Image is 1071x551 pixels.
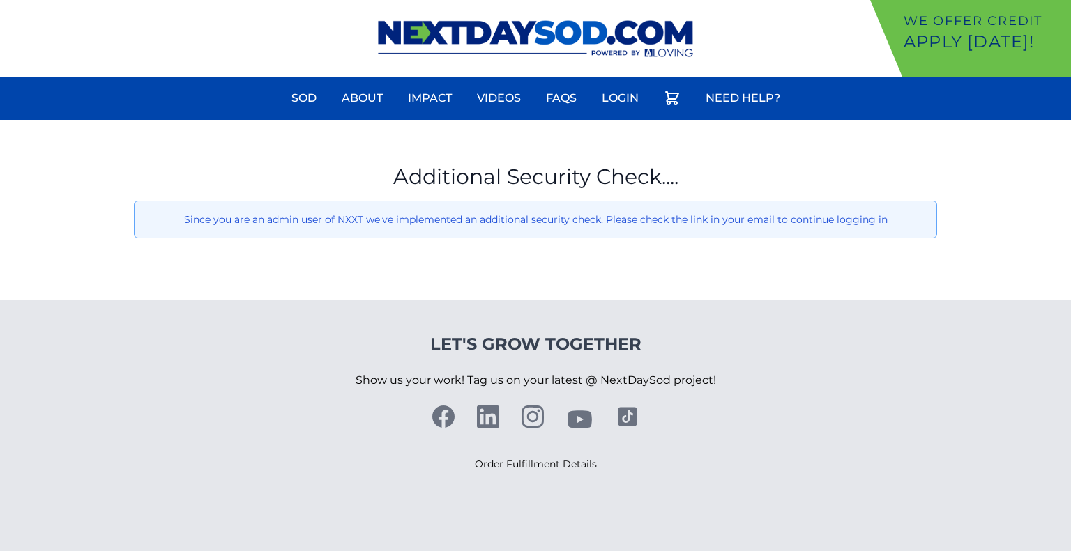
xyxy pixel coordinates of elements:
a: Impact [400,82,460,115]
a: About [333,82,391,115]
h1: Additional Security Check.... [134,164,937,189]
a: FAQs [538,82,585,115]
h4: Let's Grow Together [356,333,716,355]
a: Need Help? [697,82,789,115]
p: Apply [DATE]! [904,31,1065,53]
p: Show us your work! Tag us on your latest @ NextDaySod project! [356,355,716,405]
a: Login [593,82,647,115]
a: Sod [283,82,325,115]
a: Videos [469,82,529,115]
p: Since you are an admin user of NXXT we've implemented an additional security check. Please check ... [146,212,925,226]
a: Order Fulfillment Details [475,458,597,470]
p: We offer Credit [904,11,1065,31]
